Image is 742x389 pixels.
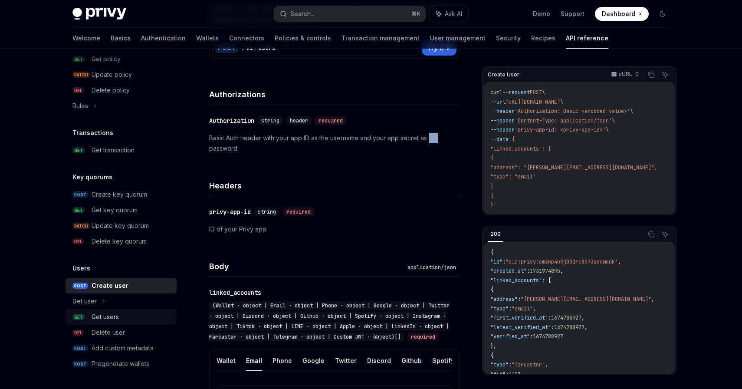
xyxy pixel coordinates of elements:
[229,28,264,49] a: Connectors
[490,277,542,284] span: "linked_accounts"
[209,180,460,191] h4: Headers
[209,260,404,272] h4: Body
[490,333,530,340] span: "verified_at"
[490,324,551,331] span: "latest_verified_at"
[490,89,502,96] span: curl
[290,117,308,124] span: header
[490,305,509,312] span: "type"
[315,116,346,125] div: required
[646,69,657,80] button: Copy the contents from the code block
[432,350,454,371] button: Spotify
[490,296,518,303] span: "address"
[490,136,509,143] span: --data
[602,10,635,18] span: Dashboard
[66,142,177,158] a: GETGet transaction
[66,325,177,340] a: DELDelete user
[490,343,496,349] span: },
[518,296,521,303] span: :
[533,305,536,312] span: ,
[66,356,177,372] a: POSTPregenerate wallets
[566,28,608,49] a: API reference
[490,145,551,152] span: "linked_accounts": [
[92,221,149,231] div: Update key quorum
[92,280,128,291] div: Create user
[92,327,125,338] div: Delete user
[290,9,315,19] div: Search...
[527,267,530,274] span: :
[542,89,545,96] span: \
[490,126,515,133] span: --header
[72,207,85,214] span: GET
[66,234,177,249] a: DELDelete key quorum
[72,345,88,352] span: POST
[335,350,357,371] button: Twitter
[533,333,563,340] span: 1674788927
[261,117,279,124] span: string
[341,28,420,49] a: Transaction management
[72,101,88,111] div: Rules
[66,218,177,234] a: PATCHUpdate key quorum
[72,72,90,78] span: PATCH
[66,202,177,218] a: GETGet key quorum
[515,108,630,115] span: 'Authorization: Basic <encoded-value>'
[72,28,100,49] a: Welcome
[656,7,670,21] button: Toggle dark mode
[72,283,88,289] span: POST
[490,258,502,265] span: "id"
[274,6,426,22] button: Search...⌘K
[92,312,119,322] div: Get users
[209,208,251,216] div: privy-app-id
[72,87,84,94] span: DEL
[506,258,618,265] span: "did:privy:cm3np4u9j001rc8b73seqmqqk"
[209,133,460,154] p: Basic Auth header with your app ID as the username and your app secret as the password.
[404,263,460,272] div: application/json
[515,117,612,124] span: 'Content-Type: application/json'
[72,314,85,320] span: GET
[606,67,643,82] button: cURL
[72,172,112,182] h5: Key quorums
[275,28,331,49] a: Policies & controls
[548,314,551,321] span: :
[646,229,657,240] button: Copy the contents from the code block
[209,302,450,340] span: (Wallet · object | Email · object | Phone · object | Google · object | Twitter · object | Discord...
[72,238,84,245] span: DEL
[490,183,493,190] span: }
[490,267,527,274] span: "created_at"
[66,82,177,98] a: DELDelete policy
[401,350,422,371] button: Github
[92,189,147,200] div: Create key quorum
[302,350,325,371] button: Google
[488,71,519,78] span: Create User
[551,324,554,331] span: :
[561,10,584,18] a: Support
[496,28,521,49] a: Security
[542,277,551,284] span: : [
[584,324,588,331] span: ,
[66,309,177,325] a: GETGet users
[506,99,560,105] span: [URL][DOMAIN_NAME]
[581,314,584,321] span: ,
[92,236,147,247] div: Delete key quorum
[488,229,503,239] div: 200
[92,343,154,353] div: Add custom metadata
[490,286,493,293] span: {
[530,89,542,96] span: POST
[72,128,113,138] h5: Transactions
[618,258,621,265] span: ,
[521,296,651,303] span: "[PERSON_NAME][EMAIL_ADDRESS][DOMAIN_NAME]"
[595,7,649,21] a: Dashboard
[630,108,633,115] span: \
[92,359,149,369] div: Pregenerate wallets
[430,28,486,49] a: User management
[509,305,512,312] span: :
[506,371,509,378] span: :
[521,371,524,378] span: ,
[72,147,85,154] span: GET
[490,173,536,180] span: "type": "email"
[141,28,186,49] a: Authentication
[606,126,609,133] span: \
[273,350,292,371] button: Phone
[490,201,496,208] span: }'
[509,371,521,378] span: 4423
[246,350,262,371] button: Email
